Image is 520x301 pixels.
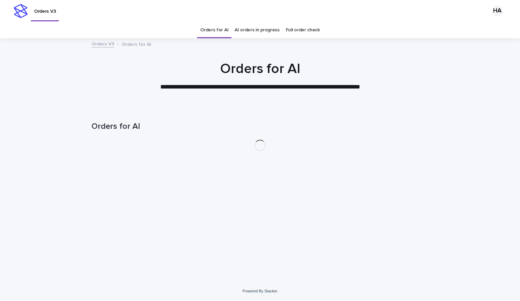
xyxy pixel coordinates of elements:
h1: Orders for AI [91,61,429,77]
div: HA [492,6,503,17]
a: Orders V3 [91,40,114,48]
h1: Orders for AI [91,122,429,132]
p: Orders for AI [122,40,151,48]
img: stacker-logo-s-only.png [14,4,28,18]
a: Orders for AI [200,22,228,38]
a: Powered By Stacker [242,289,277,293]
a: Full order check [286,22,320,38]
a: AI orders in progress [235,22,280,38]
